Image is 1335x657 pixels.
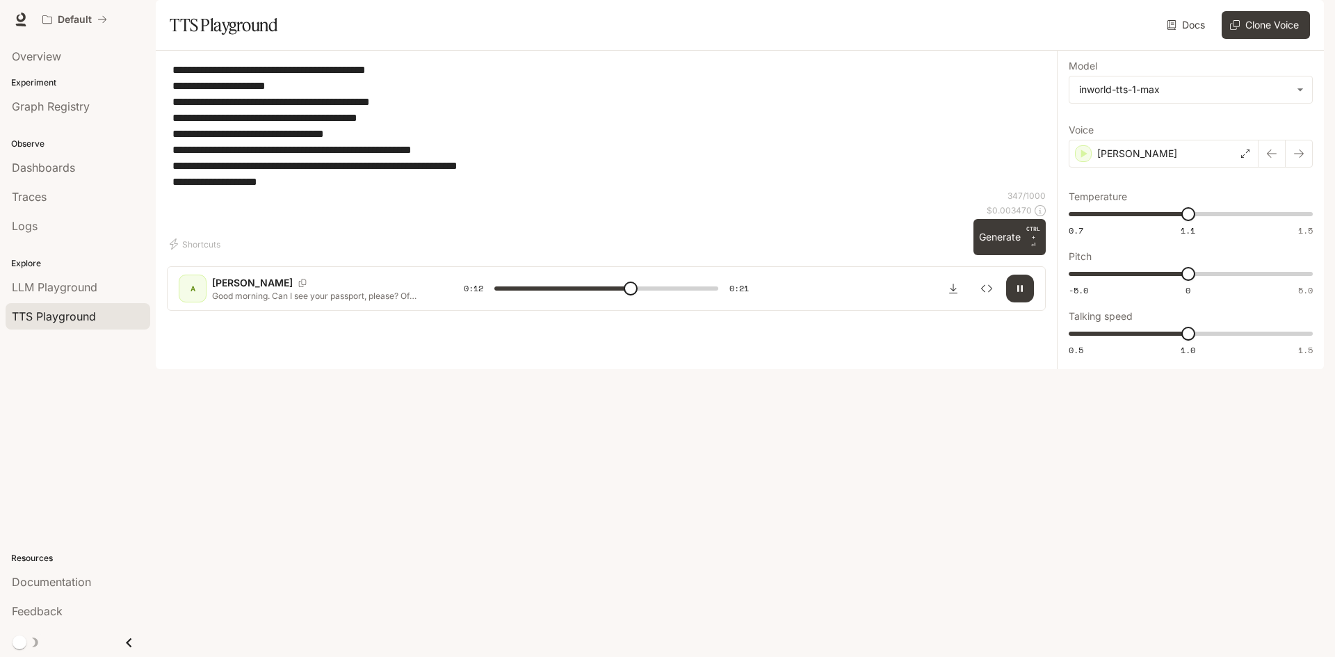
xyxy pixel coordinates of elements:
div: A [181,277,204,300]
button: Shortcuts [167,233,226,255]
span: 0.7 [1069,225,1083,236]
p: Temperature [1069,192,1127,202]
span: 0:21 [729,282,749,295]
p: Model [1069,61,1097,71]
p: [PERSON_NAME] [1097,147,1177,161]
button: Download audio [939,275,967,302]
div: inworld-tts-1-max [1079,83,1290,97]
p: Good morning. Can I see your passport, please? Of course. Here it is. Thank you. Are you travelin... [212,290,430,302]
button: Copy Voice ID [293,279,312,287]
p: CTRL + [1026,225,1040,241]
span: 1.0 [1181,344,1195,356]
span: 1.1 [1181,225,1195,236]
button: Clone Voice [1222,11,1310,39]
p: ⏎ [1026,225,1040,250]
button: GenerateCTRL +⏎ [973,219,1046,255]
p: Pitch [1069,252,1092,261]
span: 1.5 [1298,225,1313,236]
span: 0:12 [464,282,483,295]
p: Default [58,14,92,26]
span: 1.5 [1298,344,1313,356]
button: All workspaces [36,6,113,33]
span: 5.0 [1298,284,1313,296]
p: Voice [1069,125,1094,135]
span: 0 [1186,284,1190,296]
span: 0.5 [1069,344,1083,356]
h1: TTS Playground [170,11,277,39]
div: inworld-tts-1-max [1069,76,1312,103]
span: -5.0 [1069,284,1088,296]
a: Docs [1164,11,1211,39]
button: Inspect [973,275,1001,302]
p: Talking speed [1069,311,1133,321]
p: [PERSON_NAME] [212,276,293,290]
